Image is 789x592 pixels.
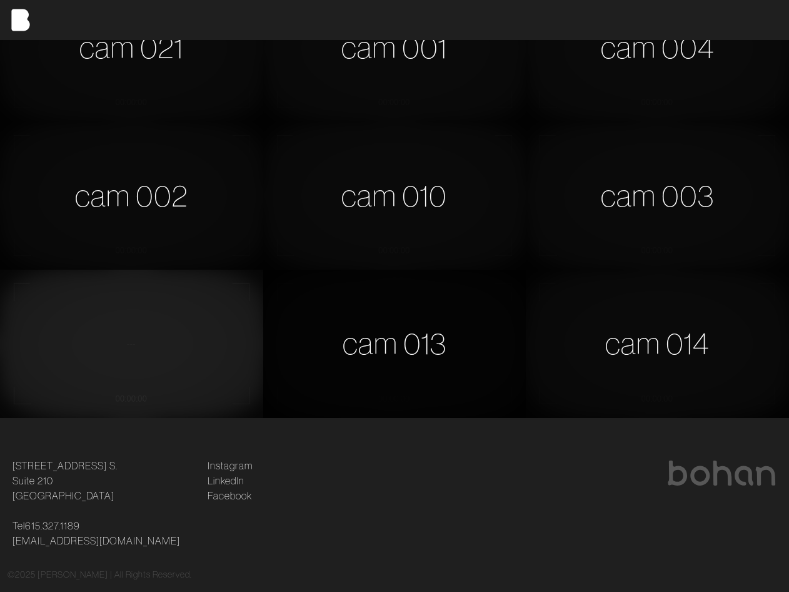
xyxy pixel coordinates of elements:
a: 615.327.1189 [25,518,80,533]
p: Tel [13,518,193,548]
a: Instagram [208,458,253,473]
a: [EMAIL_ADDRESS][DOMAIN_NAME] [13,533,180,548]
p: [PERSON_NAME] | All Rights Reserved. [38,568,192,581]
div: cam 014 [526,270,789,418]
div: © 2025 [8,568,781,581]
a: Facebook [208,488,252,503]
div: cam 013 [263,270,526,418]
div: cam 010 [263,121,526,270]
a: LinkedIn [208,473,244,488]
div: cam 003 [526,121,789,270]
img: bohan logo [666,461,776,486]
a: [STREET_ADDRESS] S.Suite 210[GEOGRAPHIC_DATA] [13,458,118,503]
